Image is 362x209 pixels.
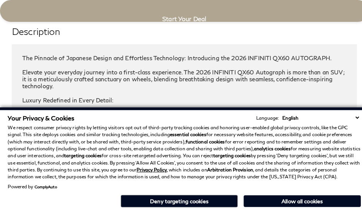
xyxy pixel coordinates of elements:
[209,150,246,156] strong: targeting cookies
[12,24,350,38] h2: Description
[8,181,56,186] div: Powered by
[203,164,248,170] strong: Arbitration Provision
[167,129,202,135] strong: essential cookies
[34,181,56,186] a: ComplyAuto
[134,164,164,170] a: Privacy Policy
[249,143,285,149] strong: analytics cookies
[160,15,203,22] span: Start Your Deal
[8,112,73,119] span: Your Privacy & Cookies
[63,150,100,156] strong: targeting cookies
[182,136,221,142] strong: functional cookies
[239,192,354,203] button: Allow all cookies
[275,112,354,119] select: Language Select
[118,191,234,204] button: Deny targeting cookies
[252,114,274,118] div: Language:
[8,122,354,177] p: We respect consumer privacy rights by letting visitors opt out of third-party tracking cookies an...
